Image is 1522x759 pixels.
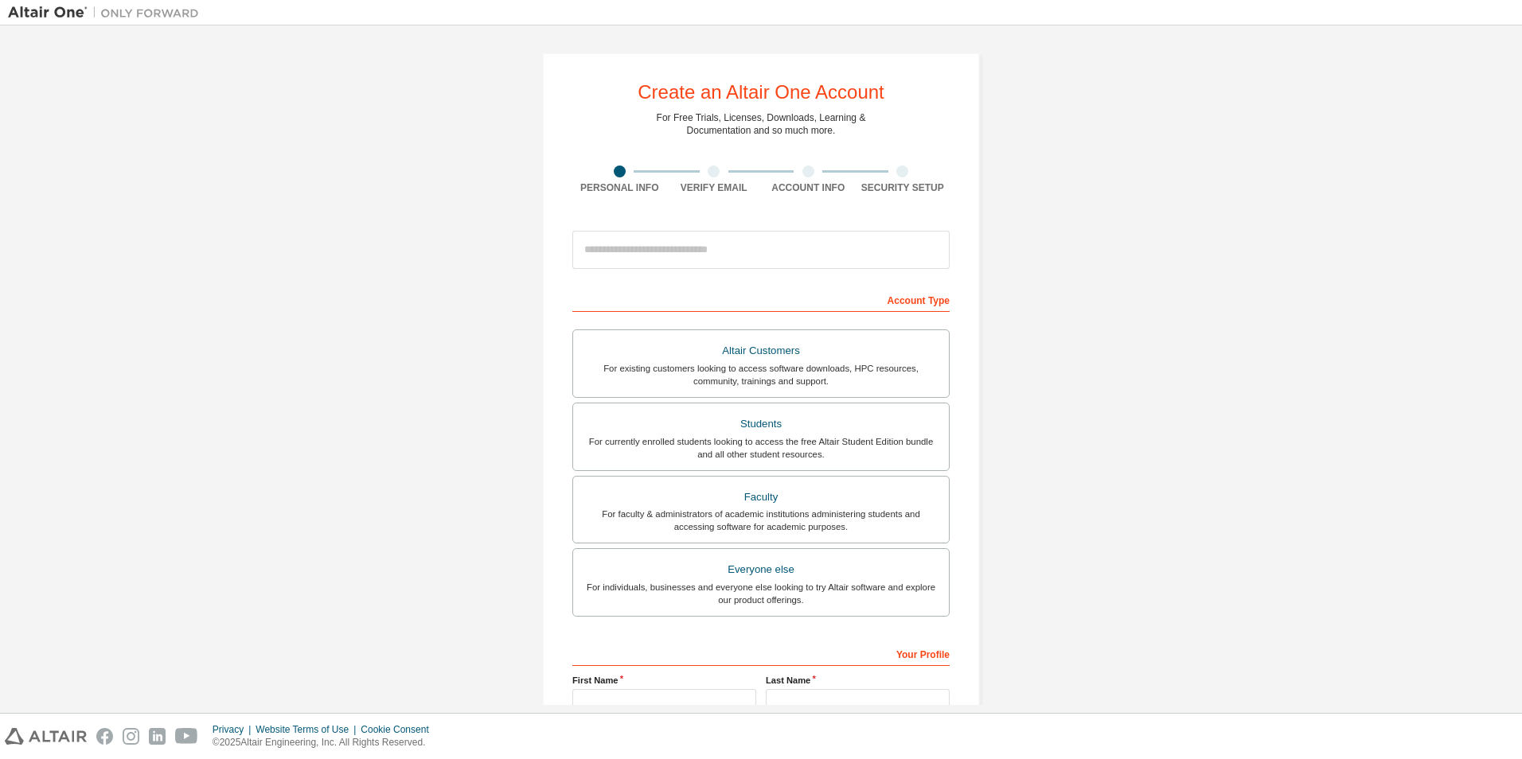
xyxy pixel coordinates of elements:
[175,728,198,745] img: youtube.svg
[572,640,950,666] div: Your Profile
[256,723,361,736] div: Website Terms of Use
[123,728,139,745] img: instagram.svg
[667,181,762,194] div: Verify Email
[213,723,256,736] div: Privacy
[572,181,667,194] div: Personal Info
[149,728,166,745] img: linkedin.svg
[361,723,438,736] div: Cookie Consent
[8,5,207,21] img: Altair One
[583,413,939,435] div: Students
[761,181,856,194] div: Account Info
[583,362,939,387] div: For existing customers looking to access software downloads, HPC resources, community, trainings ...
[583,508,939,533] div: For faculty & administrators of academic institutions administering students and accessing softwa...
[572,674,756,687] label: First Name
[583,486,939,508] div: Faculty
[657,111,866,137] div: For Free Trials, Licenses, Downloads, Learning & Documentation and so much more.
[583,559,939,581] div: Everyone else
[638,83,884,102] div: Create an Altair One Account
[213,736,439,749] p: © 2025 Altair Engineering, Inc. All Rights Reserved.
[583,581,939,606] div: For individuals, businesses and everyone else looking to try Altair software and explore our prod...
[856,181,950,194] div: Security Setup
[572,286,950,312] div: Account Type
[583,435,939,461] div: For currently enrolled students looking to access the free Altair Student Edition bundle and all ...
[583,340,939,362] div: Altair Customers
[766,674,950,687] label: Last Name
[5,728,87,745] img: altair_logo.svg
[96,728,113,745] img: facebook.svg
